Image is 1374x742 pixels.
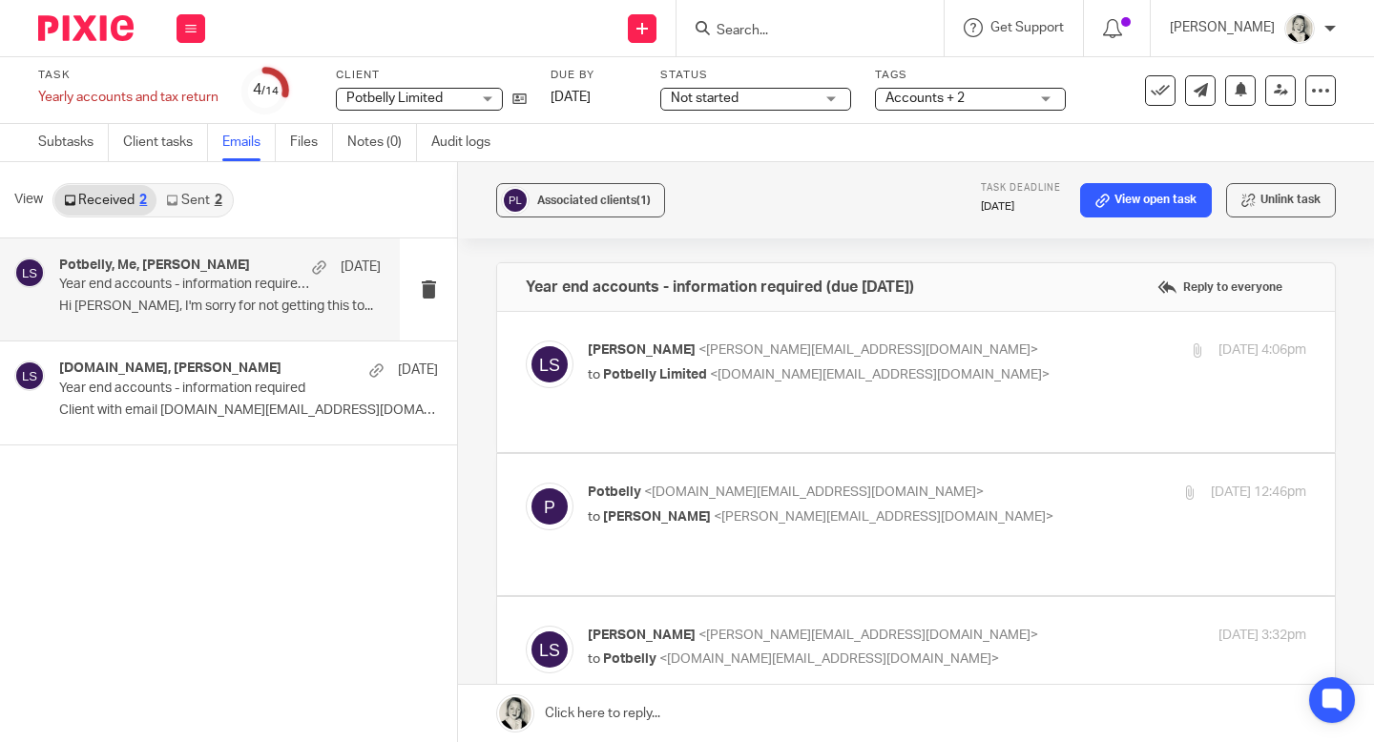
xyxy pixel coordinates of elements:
a: Sent2 [156,185,231,216]
div: 2 [215,194,222,207]
p: [DATE] [398,361,438,380]
b: Uploaded [544,157,604,173]
span: Associated clients [537,195,651,206]
p: If we do not do your payroll, please upload a summary from your payroll system showing the annual... [38,253,718,292]
p: [DATE] 12:46pm [1211,483,1306,503]
img: svg%3E [14,258,45,288]
span: View [14,190,43,210]
span: <[PERSON_NAME][EMAIL_ADDRESS][DOMAIN_NAME]> [698,343,1038,357]
p: Please upload copies of any new Hire Purchase and/or Lease arrangements during the period and inc... [38,563,718,621]
label: Tags [875,68,1066,83]
span: [PERSON_NAME] [588,343,696,357]
p: Year end accounts - information required [59,381,363,397]
label: Status [660,68,851,83]
span: <[DOMAIN_NAME][EMAIL_ADDRESS][DOMAIN_NAME]> [710,368,1050,381]
p: Hi [PERSON_NAME], I'm sorry for not getting this to... [59,299,381,315]
h4: Potbelly, Me, [PERSON_NAME] [59,258,250,274]
p: Did you purchase, sell, or trade in any office equipment, computer equipment, plant, vehicle, or ... [38,369,718,408]
label: Due by [551,68,636,83]
a: Client tasks [123,124,208,161]
small: /14 [261,86,279,96]
span: [PERSON_NAME] [603,510,711,524]
b: Coffee Machine Annual schedule of payment uploaded. (Armada Asset Finance) [38,584,679,618]
span: Accounts + 2 [885,92,965,105]
b: N/A [105,390,128,405]
a: Received2 [54,185,156,216]
b: Payroll information is in xero [448,274,631,289]
label: Task [38,68,219,83]
p: [DATE] 4:06pm [1218,340,1306,361]
span: Potbelly Limited [603,368,707,381]
input: Search [715,23,886,40]
p: Please send a copy of the bank statement(s) that show the balance at your year-end. - [38,155,718,175]
span: <[DOMAIN_NAME][EMAIL_ADDRESS][DOMAIN_NAME]> [659,652,999,666]
button: Associated clients(1) [496,183,665,217]
span: Potbelly Limited [346,92,443,105]
img: Pixie [38,15,134,41]
label: Client [336,68,527,83]
p: [DATE] 3:32pm [1218,626,1306,646]
div: 4 [253,79,279,101]
p: Please upload documentation for new loans drawn-down during the period (i.e. Loan agreements) - [38,621,718,660]
b: N/A [550,196,572,212]
p: Client with email [DOMAIN_NAME][EMAIL_ADDRESS][DOMAIN_NAME]... [59,402,438,419]
span: to [588,510,600,524]
p: If you have Paypal, please send the statement that show the balance at your year-end - [38,195,718,214]
span: Task deadline [981,183,1061,193]
span: (1) [636,195,651,206]
p: If you have trading stock (trading stock is goods bought that you intend to sell) as your year en... [38,485,718,525]
h4: [DOMAIN_NAME], [PERSON_NAME] [59,361,281,377]
span: Not started [671,92,739,105]
h4: Year end accounts - information required (due [DATE]) [526,278,914,297]
img: svg%3E [14,361,45,391]
img: svg%3E [501,186,530,215]
img: DA590EE6-2184-4DF2-A25D-D99FB904303F_1_201_a.jpeg [1284,13,1315,44]
img: svg%3E [526,340,573,388]
img: svg%3E [526,483,573,530]
a: Files [290,124,333,161]
p: [DATE] [341,258,381,277]
span: to [588,652,600,666]
b: N/A [647,176,670,192]
span: Get Support [990,21,1064,34]
p: Year end accounts - information required (due [DATE]) [59,277,317,293]
img: svg%3E [526,626,573,673]
span: to [588,368,600,381]
a: Audit logs [431,124,505,161]
span: Potbelly [588,485,641,499]
span: <[PERSON_NAME][EMAIL_ADDRESS][DOMAIN_NAME]> [698,629,1038,642]
span: [PERSON_NAME] [588,629,696,642]
span: [DATE] [551,91,591,104]
b: N/A [395,313,418,328]
p: If you prepared any P11D forms during the period, please upload copies of all P11D forms for this... [38,291,718,330]
span: Potbelly [603,652,656,666]
b: N/A [543,506,566,522]
p: Please upload statements/schedules showing payments made and interest paid in the period and the ... [38,660,718,699]
a: Subtasks [38,124,109,161]
p: [DATE] [981,199,1061,215]
button: Unlink task [1226,183,1336,217]
a: Notes (0) [347,124,417,161]
label: Reply to everyone [1153,273,1287,301]
a: Emails [222,124,276,161]
span: <[PERSON_NAME][EMAIL_ADDRESS][DOMAIN_NAME]> [714,510,1053,524]
span: <[DOMAIN_NAME][EMAIL_ADDRESS][DOMAIN_NAME]> [644,485,984,499]
p: If you have company credit cards please send the statement(s) that show the balance at your year-... [38,175,718,194]
b: Payments towards Loans and Hire Purchase of Coffee Machine in Xero. [235,681,684,696]
b: All relevenat invoices are in xero [38,409,718,443]
a: View open task [1080,183,1212,217]
p: [PERSON_NAME] [1170,18,1275,37]
div: Yearly accounts and tax return [38,88,219,107]
p: If yes please upload copies of invoices if not already uploaded in Xero/ Freeagent etc - [38,407,718,446]
div: 2 [139,194,147,207]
